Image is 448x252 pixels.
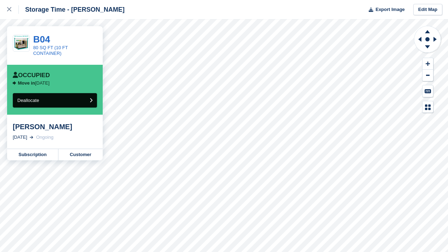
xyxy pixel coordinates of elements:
[423,85,433,97] button: Keyboard Shortcuts
[30,136,33,139] img: arrow-right-light-icn-cde0832a797a2874e46488d9cf13f60e5c3a73dbe684e267c42b8395dfbc2abf.svg
[413,4,442,16] a: Edit Map
[423,58,433,70] button: Zoom In
[375,6,404,13] span: Export Image
[13,72,50,79] div: Occupied
[33,34,50,45] a: B04
[423,70,433,81] button: Zoom Out
[36,134,53,141] div: Ongoing
[13,93,97,108] button: Deallocate
[18,80,50,86] p: [DATE]
[13,122,97,131] div: [PERSON_NAME]
[13,81,16,85] img: arrow-right-icn-b7405d978ebc5dd23a37342a16e90eae327d2fa7eb118925c1a0851fb5534208.svg
[58,149,103,160] a: Customer
[13,134,27,141] div: [DATE]
[19,5,125,14] div: Storage Time - [PERSON_NAME]
[423,101,433,113] button: Map Legend
[18,80,35,86] span: Move in
[17,98,39,103] span: Deallocate
[7,149,58,160] a: Subscription
[33,45,68,56] a: 80 SQ FT (10 FT CONTAINER)
[13,35,29,51] img: 10ft%20Container%20(80%20SQ%20FT)%20(2).png
[364,4,405,16] button: Export Image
